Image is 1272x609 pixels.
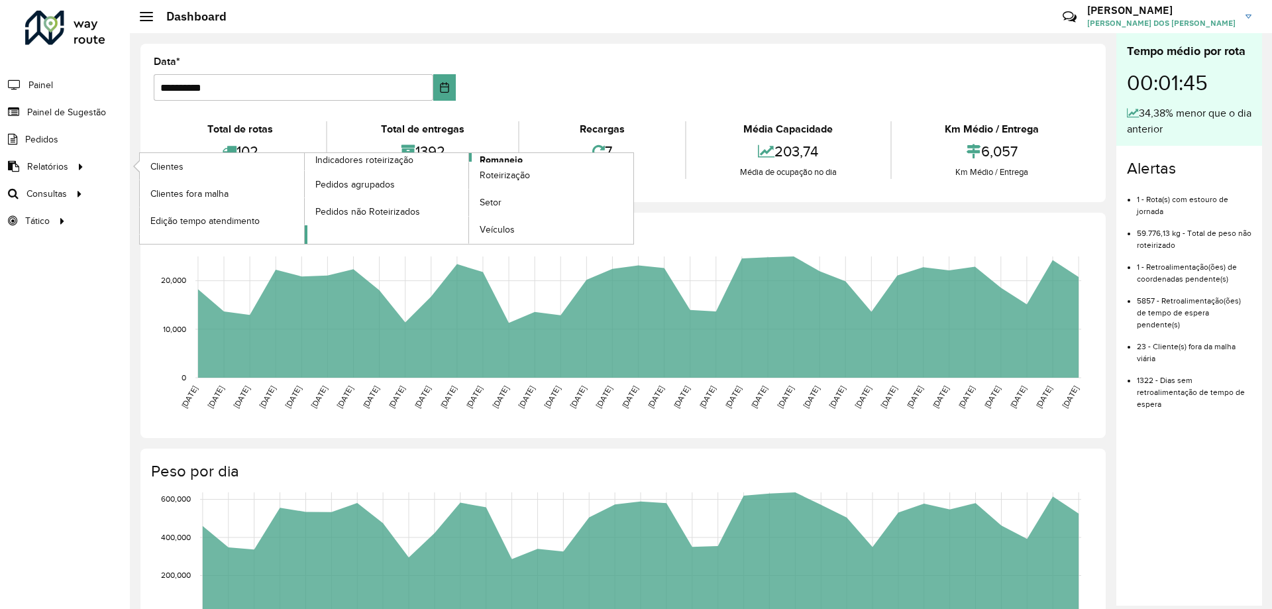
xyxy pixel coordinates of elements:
div: Tempo médio por rota [1127,42,1251,60]
text: [DATE] [309,384,329,410]
text: [DATE] [413,384,432,410]
div: 1392 [331,137,514,166]
div: 203,74 [690,137,886,166]
div: 6,057 [895,137,1089,166]
h4: Peso por dia [151,462,1092,481]
a: Pedidos agrupados [305,171,469,197]
a: Setor [469,190,633,216]
text: [DATE] [620,384,639,410]
span: Pedidos [25,133,58,146]
span: Painel de Sugestão [27,105,106,119]
text: [DATE] [827,384,847,410]
li: 23 - Cliente(s) fora da malha viária [1137,331,1251,364]
span: [PERSON_NAME] DOS [PERSON_NAME] [1087,17,1236,29]
a: Pedidos não Roteirizados [305,198,469,225]
span: Indicadores roteirização [315,153,413,167]
text: [DATE] [698,384,717,410]
li: 1 - Rota(s) com estouro de jornada [1137,184,1251,217]
span: Painel [28,78,53,92]
span: Relatórios [27,160,68,174]
text: [DATE] [180,384,199,410]
span: Roteirização [480,168,530,182]
div: Km Médio / Entrega [895,166,1089,179]
text: [DATE] [905,384,924,410]
span: Clientes [150,160,184,174]
li: 1322 - Dias sem retroalimentação de tempo de espera [1137,364,1251,410]
span: Consultas [26,187,67,201]
button: Choose Date [433,74,456,101]
a: Indicadores roteirização [140,153,469,244]
text: [DATE] [1034,384,1053,410]
label: Data [154,54,180,70]
div: 7 [523,137,682,166]
h4: Alertas [1127,159,1251,178]
text: [DATE] [776,384,795,410]
div: Média de ocupação no dia [690,166,886,179]
span: Tático [25,214,50,228]
text: [DATE] [802,384,821,410]
div: Total de rotas [157,121,323,137]
text: [DATE] [335,384,354,410]
div: 00:01:45 [1127,60,1251,105]
text: [DATE] [931,384,950,410]
div: Média Capacidade [690,121,886,137]
text: [DATE] [594,384,613,410]
a: Roteirização [469,162,633,189]
text: [DATE] [1061,384,1080,410]
text: 200,000 [161,571,191,580]
text: [DATE] [672,384,691,410]
span: Pedidos agrupados [315,178,395,192]
text: [DATE] [879,384,898,410]
a: Contato Rápido [1055,3,1084,31]
h2: Dashboard [153,9,227,24]
text: [DATE] [232,384,251,410]
div: Total de entregas [331,121,514,137]
text: [DATE] [205,384,225,410]
a: Clientes fora malha [140,180,304,207]
a: Clientes [140,153,304,180]
text: [DATE] [982,384,1002,410]
li: 59.776,13 kg - Total de peso não roteirizado [1137,217,1251,251]
a: Edição tempo atendimento [140,207,304,234]
text: [DATE] [568,384,588,410]
div: 34,38% menor que o dia anterior [1127,105,1251,137]
span: Romaneio [480,153,523,167]
li: 5857 - Retroalimentação(ões) de tempo de espera pendente(s) [1137,285,1251,331]
text: [DATE] [646,384,665,410]
text: [DATE] [723,384,743,410]
text: [DATE] [361,384,380,410]
span: Edição tempo atendimento [150,214,260,228]
div: Km Médio / Entrega [895,121,1089,137]
text: 600,000 [161,495,191,504]
text: 400,000 [161,533,191,541]
text: [DATE] [464,384,484,410]
text: [DATE] [258,384,277,410]
text: [DATE] [284,384,303,410]
text: [DATE] [439,384,458,410]
text: [DATE] [853,384,873,410]
span: Pedidos não Roteirizados [315,205,420,219]
li: 1 - Retroalimentação(ões) de coordenadas pendente(s) [1137,251,1251,285]
text: [DATE] [543,384,562,410]
text: [DATE] [749,384,768,410]
h3: [PERSON_NAME] [1087,4,1236,17]
text: 0 [182,373,186,382]
span: Setor [480,195,502,209]
text: [DATE] [387,384,406,410]
span: Clientes fora malha [150,187,229,201]
text: [DATE] [517,384,536,410]
text: [DATE] [1008,384,1028,410]
text: 20,000 [161,276,186,285]
a: Romaneio [305,153,634,244]
text: [DATE] [957,384,976,410]
a: Veículos [469,217,633,243]
text: [DATE] [491,384,510,410]
text: 10,000 [163,325,186,333]
span: Veículos [480,223,515,237]
div: 102 [157,137,323,166]
div: Recargas [523,121,682,137]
